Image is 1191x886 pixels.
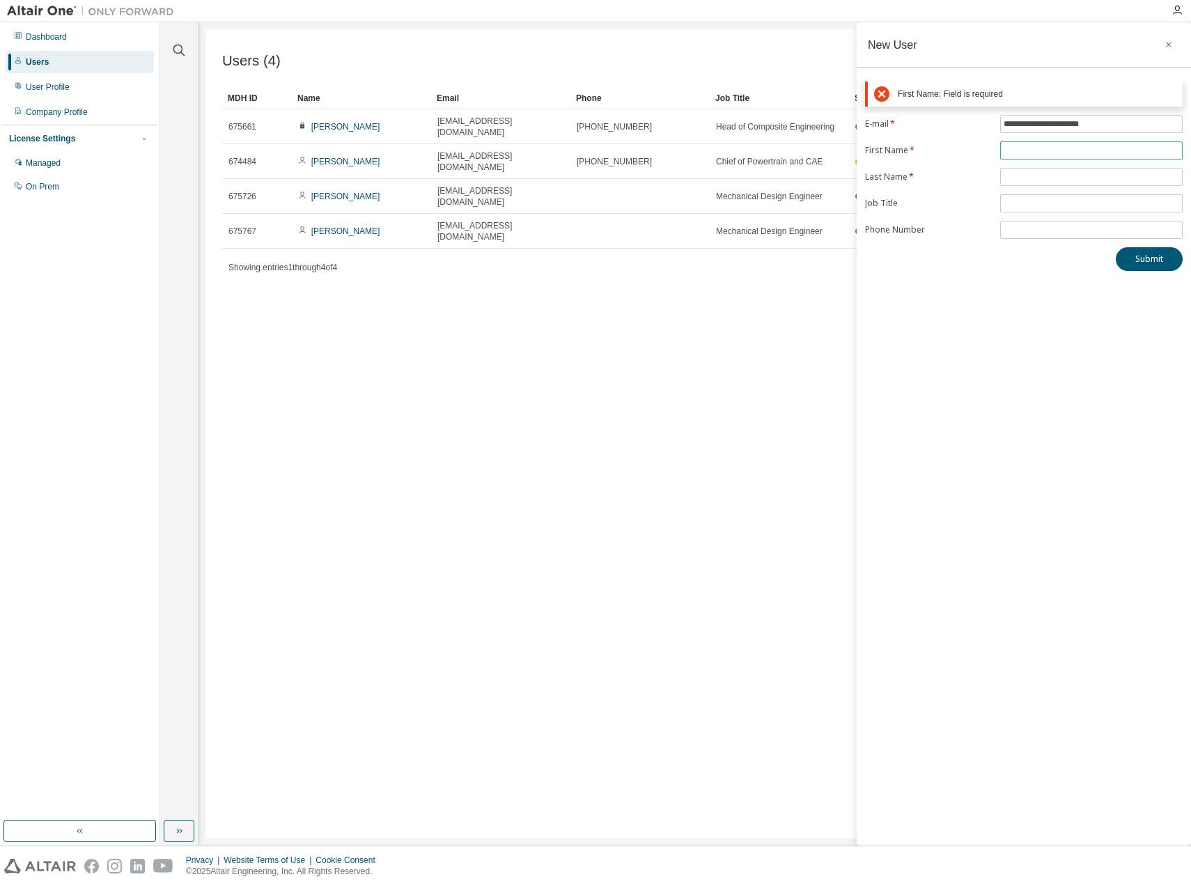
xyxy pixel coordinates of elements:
span: 675661 [228,121,256,132]
span: [EMAIL_ADDRESS][DOMAIN_NAME] [437,116,564,138]
img: instagram.svg [107,859,122,873]
div: Email [437,87,565,109]
img: youtube.svg [153,859,173,873]
div: Website Terms of Use [224,855,316,866]
span: Users (4) [222,53,281,69]
span: 675767 [228,226,256,237]
div: Dashboard [26,31,67,42]
label: Job Title [865,198,992,209]
span: Head of Composite Engineering [716,121,834,132]
div: Status [855,87,1095,109]
span: Mechanical Design Engineer [716,191,823,202]
span: [EMAIL_ADDRESS][DOMAIN_NAME] [437,220,564,242]
img: linkedin.svg [130,859,145,873]
div: Name [297,87,426,109]
label: Phone Number [865,224,992,235]
div: Phone [576,87,704,109]
div: First Name: Field is required [898,89,1176,100]
div: On Prem [26,181,59,192]
p: © 2025 Altair Engineering, Inc. All Rights Reserved. [186,866,384,878]
img: altair_logo.svg [4,859,76,873]
span: [PHONE_NUMBER] [577,156,652,167]
span: Chief of Powertrain and CAE [716,156,823,167]
div: Managed [26,157,61,169]
a: [PERSON_NAME] [311,122,380,132]
label: Last Name [865,171,992,182]
div: MDH ID [228,87,286,109]
div: User Profile [26,81,70,93]
div: License Settings [9,133,75,144]
label: E-mail [865,118,992,130]
span: [EMAIL_ADDRESS][DOMAIN_NAME] [437,185,564,208]
img: Altair One [7,4,181,18]
div: Job Title [715,87,843,109]
div: Users [26,56,49,68]
span: [PHONE_NUMBER] [577,121,652,132]
a: [PERSON_NAME] [311,226,380,236]
button: Submit [1116,247,1183,271]
div: Cookie Consent [316,855,383,866]
span: 674484 [228,156,256,167]
span: Mechanical Design Engineer [716,226,823,237]
span: 675726 [228,191,256,202]
label: First Name [865,145,992,156]
span: Showing entries 1 through 4 of 4 [228,263,337,272]
img: facebook.svg [84,859,99,873]
a: [PERSON_NAME] [311,157,380,166]
span: [EMAIL_ADDRESS][DOMAIN_NAME] [437,150,564,173]
div: Company Profile [26,107,88,118]
a: [PERSON_NAME] [311,192,380,201]
div: New User [868,39,917,50]
div: Privacy [186,855,224,866]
